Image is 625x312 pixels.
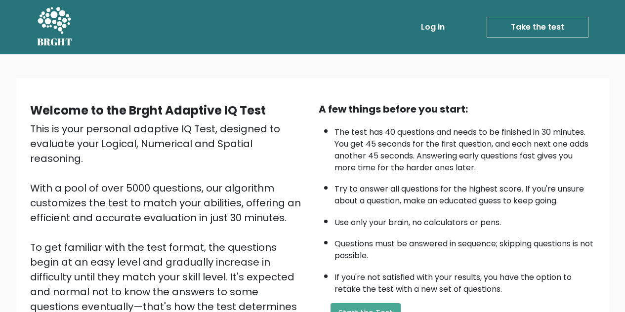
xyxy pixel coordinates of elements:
li: Questions must be answered in sequence; skipping questions is not possible. [334,233,595,262]
div: A few things before you start: [319,102,595,117]
li: Use only your brain, no calculators or pens. [334,212,595,229]
h5: BRGHT [37,36,73,48]
b: Welcome to the Brght Adaptive IQ Test [30,102,266,118]
a: Take the test [487,17,588,38]
li: If you're not satisfied with your results, you have the option to retake the test with a new set ... [334,267,595,295]
a: BRGHT [37,4,73,50]
li: The test has 40 questions and needs to be finished in 30 minutes. You get 45 seconds for the firs... [334,121,595,174]
li: Try to answer all questions for the highest score. If you're unsure about a question, make an edu... [334,178,595,207]
a: Log in [417,17,449,37]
